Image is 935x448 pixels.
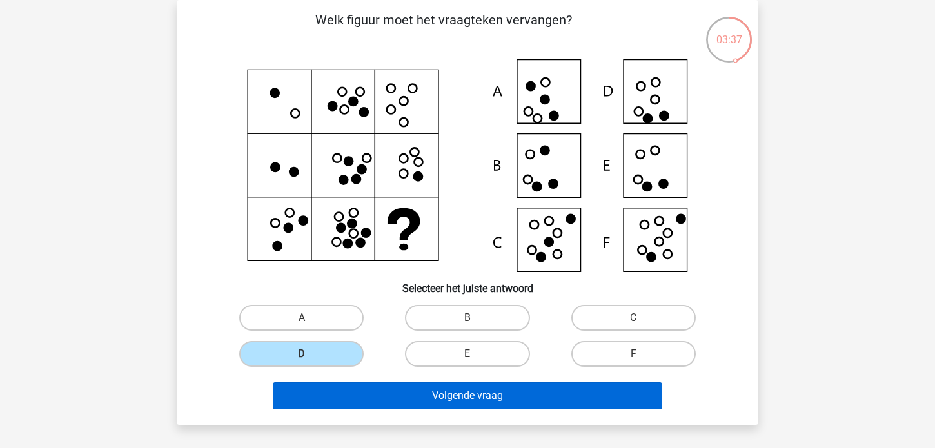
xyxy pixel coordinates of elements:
label: D [239,341,364,367]
div: 03:37 [705,15,753,48]
label: E [405,341,529,367]
label: A [239,305,364,331]
label: C [571,305,696,331]
button: Volgende vraag [273,382,663,409]
label: F [571,341,696,367]
label: B [405,305,529,331]
p: Welk figuur moet het vraagteken vervangen? [197,10,689,49]
h6: Selecteer het juiste antwoord [197,272,738,295]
